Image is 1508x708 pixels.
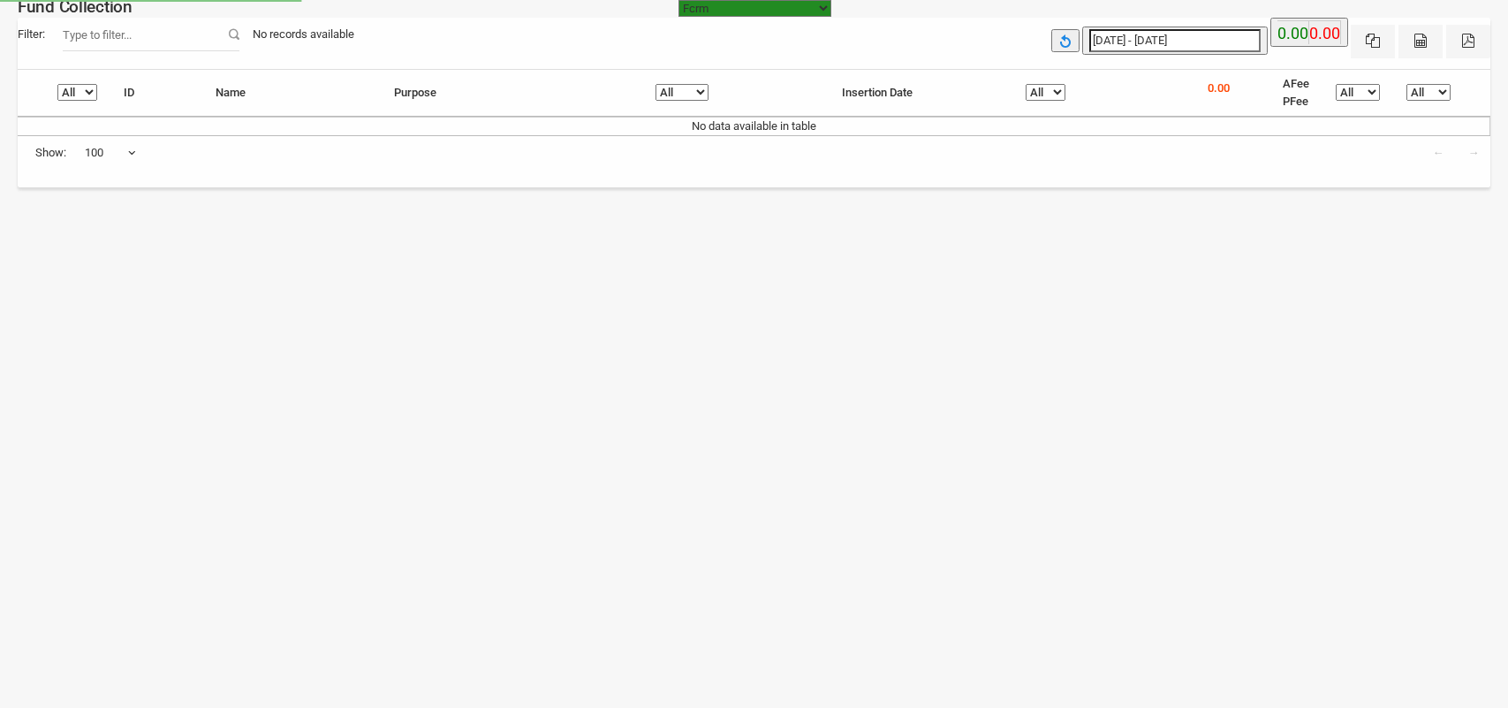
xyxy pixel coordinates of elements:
[84,136,137,170] span: 100
[1208,80,1230,97] p: 0.00
[110,70,202,117] th: ID
[239,18,368,51] div: No records available
[1421,136,1455,170] a: ←
[1283,75,1309,93] li: AFee
[1277,21,1308,46] label: 0.00
[202,70,381,117] th: Name
[63,18,239,51] input: Filter:
[18,117,1490,135] td: No data available in table
[35,144,66,162] span: Show:
[1270,18,1348,47] button: 0.00 0.00
[1446,25,1490,58] button: Pdf
[85,144,136,162] span: 100
[1351,25,1395,58] button: Excel
[1309,21,1340,46] label: 0.00
[381,70,642,117] th: Purpose
[1457,136,1490,170] a: →
[829,70,1012,117] th: Insertion Date
[1283,93,1309,110] li: PFee
[1398,25,1443,58] button: CSV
